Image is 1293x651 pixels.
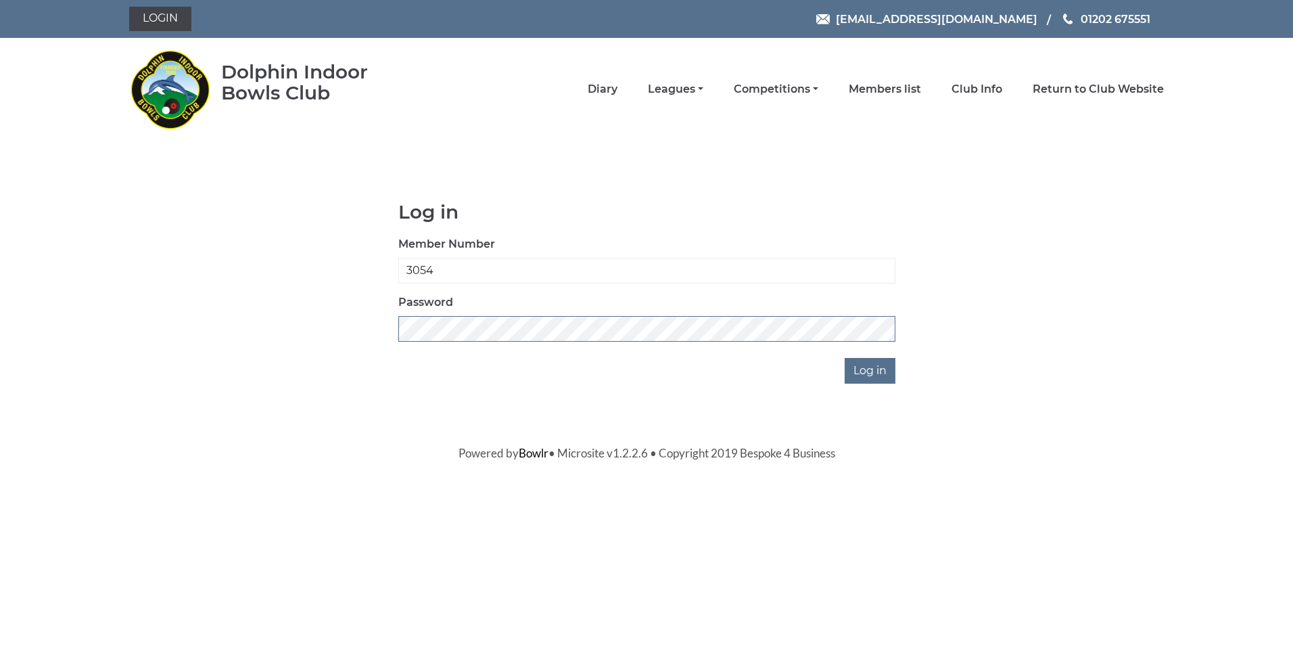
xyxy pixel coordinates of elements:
span: Powered by • Microsite v1.2.2.6 • Copyright 2019 Bespoke 4 Business [459,446,835,460]
span: [EMAIL_ADDRESS][DOMAIN_NAME] [836,12,1037,25]
a: Leagues [648,82,703,97]
h1: Log in [398,202,895,223]
span: 01202 675551 [1081,12,1150,25]
a: Diary [588,82,617,97]
a: Login [129,7,191,31]
img: Dolphin Indoor Bowls Club [129,42,210,137]
a: Phone us 01202 675551 [1061,11,1150,28]
a: Email [EMAIL_ADDRESS][DOMAIN_NAME] [816,11,1037,28]
a: Return to Club Website [1033,82,1164,97]
label: Password [398,294,453,311]
div: Dolphin Indoor Bowls Club [221,62,411,104]
label: Member Number [398,236,495,252]
input: Log in [845,358,895,384]
img: Email [816,14,830,24]
a: Members list [849,82,921,97]
a: Competitions [734,82,818,97]
img: Phone us [1063,14,1073,24]
a: Club Info [951,82,1002,97]
a: Bowlr [519,446,548,460]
